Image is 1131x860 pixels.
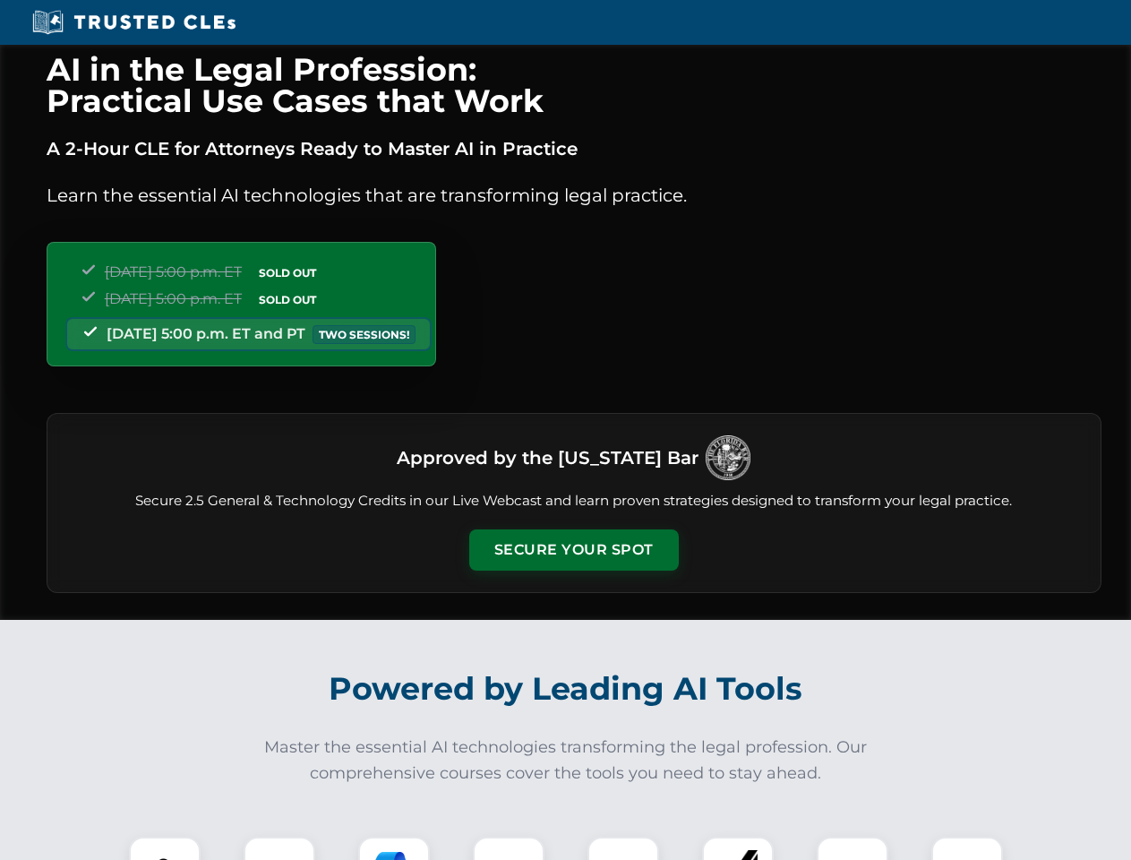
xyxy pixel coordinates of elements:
h2: Powered by Leading AI Tools [70,658,1062,720]
h1: AI in the Legal Profession: Practical Use Cases that Work [47,54,1101,116]
button: Secure Your Spot [469,529,679,571]
h3: Approved by the [US_STATE] Bar [397,442,698,474]
p: Learn the essential AI technologies that are transforming legal practice. [47,181,1101,210]
p: Secure 2.5 General & Technology Credits in our Live Webcast and learn proven strategies designed ... [69,491,1079,512]
p: Master the essential AI technologies transforming the legal profession. Our comprehensive courses... [253,735,879,787]
p: A 2-Hour CLE for Attorneys Ready to Master AI in Practice [47,134,1101,163]
img: Trusted CLEs [27,9,241,36]
span: SOLD OUT [253,290,322,309]
span: [DATE] 5:00 p.m. ET [105,290,242,307]
img: Logo [706,435,750,480]
span: [DATE] 5:00 p.m. ET [105,263,242,280]
span: SOLD OUT [253,263,322,282]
